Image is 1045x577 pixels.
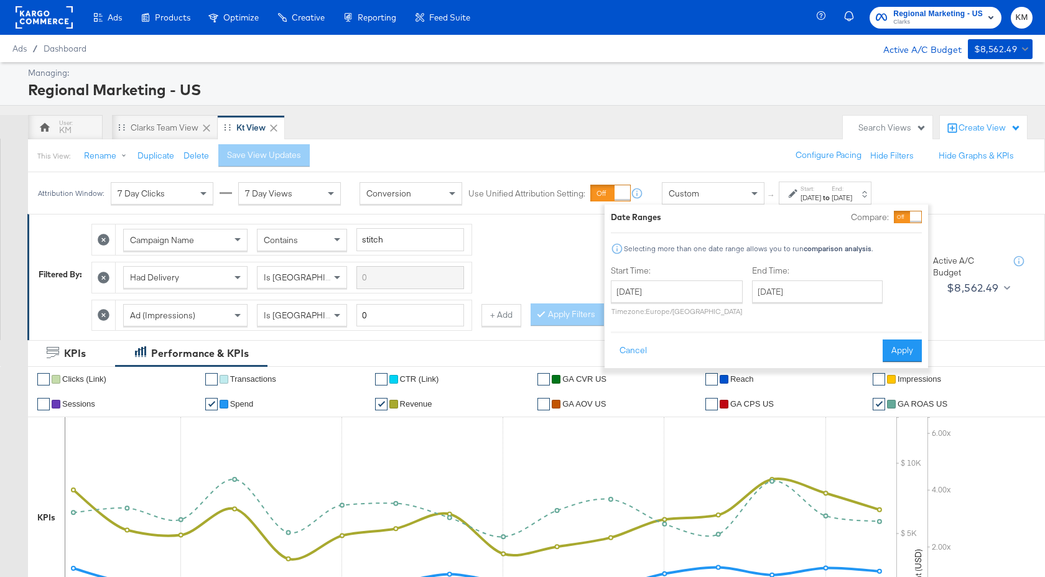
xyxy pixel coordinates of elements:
div: Selecting more than one date range allows you to run . [623,244,873,253]
label: Start: [801,185,821,193]
input: Enter a number [356,304,464,327]
button: $8,562.49 [942,278,1013,298]
div: [DATE] [832,193,852,203]
div: Active A/C Budget [933,255,1001,278]
button: Duplicate [137,150,174,162]
span: Is [GEOGRAPHIC_DATA] [264,272,359,283]
button: $8,562.49 [968,39,1033,59]
a: ✔ [705,373,718,385]
span: Products [155,12,190,22]
a: ✔ [37,373,50,385]
div: Managing: [28,67,1029,79]
span: 7 Day Clicks [118,188,165,199]
button: Delete [183,150,209,162]
span: Clarks [893,17,983,27]
span: Conversion [366,188,411,199]
span: Campaign Name [130,234,194,246]
span: ↑ [766,193,778,198]
button: Apply [883,339,922,362]
a: ✔ [37,398,50,410]
a: ✔ [873,373,885,385]
div: Active A/C Budget [870,39,962,58]
label: Start Time: [611,265,743,277]
span: CTR (Link) [400,374,439,384]
div: KPIs [64,346,86,361]
span: GA CPS US [730,399,774,409]
a: ✔ [205,398,218,410]
span: GA CVR US [562,374,606,384]
strong: to [821,193,832,202]
a: ✔ [537,398,550,410]
span: Clicks (Link) [62,374,106,384]
span: Sessions [62,399,95,409]
button: KM [1011,7,1033,29]
button: + Add [481,304,521,326]
label: Use Unified Attribution Setting: [468,188,585,200]
a: ✔ [375,398,388,410]
span: Is [GEOGRAPHIC_DATA] [264,310,359,321]
span: Revenue [400,399,432,409]
span: Ad (Impressions) [130,310,195,321]
div: Regional Marketing - US [28,79,1029,100]
div: This View: [37,151,70,161]
div: Performance & KPIs [151,346,249,361]
button: Configure Pacing [787,144,870,167]
button: Regional Marketing - USClarks [870,7,1001,29]
span: Feed Suite [429,12,470,22]
span: Custom [669,188,699,199]
div: Filtered By: [39,269,82,280]
label: End: [832,185,852,193]
a: Dashboard [44,44,86,53]
button: Rename [75,145,140,167]
button: Hide Graphs & KPIs [939,150,1014,162]
div: Drag to reorder tab [224,124,231,131]
strong: comparison analysis [804,244,871,253]
div: KM [59,124,72,136]
span: Optimize [223,12,259,22]
span: Spend [230,399,254,409]
span: Impressions [898,374,941,384]
span: Transactions [230,374,276,384]
a: ✔ [873,398,885,410]
span: GA ROAS US [898,399,947,409]
button: Cancel [611,339,656,362]
div: Clarks Team View [131,122,198,134]
div: Drag to reorder tab [118,124,125,131]
input: Enter a search term [356,266,464,289]
div: [DATE] [801,193,821,203]
a: ✔ [375,373,388,385]
span: Reporting [358,12,396,22]
label: End Time: [752,265,888,277]
a: ✔ [705,398,718,410]
input: Enter a search term [356,228,464,251]
span: Creative [292,12,325,22]
span: GA AOV US [562,399,606,409]
a: ✔ [537,373,550,385]
span: / [27,44,44,53]
span: KM [1016,11,1028,25]
div: Search Views [858,122,926,134]
div: Date Ranges [611,211,661,223]
p: Timezone: Europe/[GEOGRAPHIC_DATA] [611,307,743,316]
div: $8,562.49 [947,279,999,297]
a: ✔ [205,373,218,385]
span: Ads [12,44,27,53]
span: Reach [730,374,754,384]
label: Compare: [851,211,889,223]
span: 7 Day Views [245,188,292,199]
div: $8,562.49 [974,42,1018,57]
div: Create View [959,122,1021,134]
span: Contains [264,234,298,246]
span: Had Delivery [130,272,179,283]
span: Regional Marketing - US [893,7,983,21]
div: kt View [236,122,266,134]
span: Ads [108,12,122,22]
button: Hide Filters [870,150,914,162]
div: KPIs [37,512,55,524]
div: Attribution Window: [37,189,104,198]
